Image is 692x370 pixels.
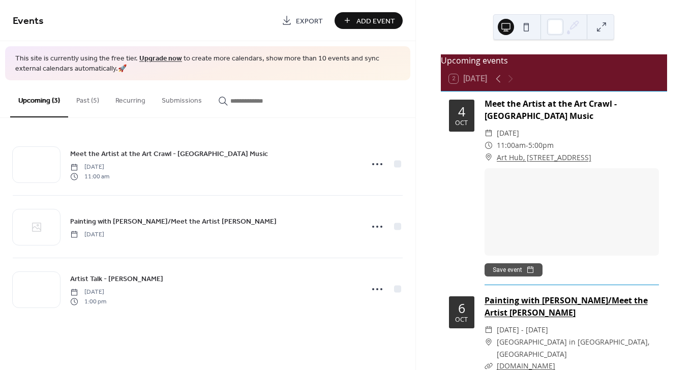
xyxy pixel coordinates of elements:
div: 6 [458,302,465,315]
span: [DATE] - [DATE] [497,324,548,336]
div: Upcoming events [441,54,667,67]
div: ​ [485,151,493,164]
span: [DATE] [497,127,519,139]
a: Meet the Artist at the Art Crawl - [GEOGRAPHIC_DATA] Music [70,148,268,160]
span: This site is currently using the free tier. to create more calendars, show more than 10 events an... [15,54,400,74]
div: Oct [455,317,468,323]
a: Painting with [PERSON_NAME]/Meet the Artist [PERSON_NAME] [70,215,277,227]
span: Artist Talk - [PERSON_NAME] [70,274,163,285]
a: Art Hub, [STREET_ADDRESS] [497,151,591,164]
button: Submissions [154,80,210,116]
span: Add Event [356,16,395,26]
span: Meet the Artist at the Art Crawl - [GEOGRAPHIC_DATA] Music [70,149,268,160]
span: 5:00pm [528,139,554,151]
button: Add Event [335,12,403,29]
span: - [526,139,528,151]
span: [DATE] [70,230,104,239]
span: [GEOGRAPHIC_DATA] in [GEOGRAPHIC_DATA], [GEOGRAPHIC_DATA] [497,336,659,360]
span: Events [13,11,44,31]
span: [DATE] [70,163,109,172]
div: ​ [485,127,493,139]
div: Meet the Artist at the Art Crawl - [GEOGRAPHIC_DATA] Music [485,98,659,122]
span: 11:00 am [70,172,109,181]
div: ​ [485,139,493,151]
span: [DATE] [70,288,106,297]
button: Upcoming (3) [10,80,68,117]
button: Past (5) [68,80,107,116]
button: Save event [485,263,543,276]
div: 4 [458,105,465,118]
div: ​ [485,336,493,348]
span: 1:00 pm [70,297,106,306]
span: 11:00am [497,139,526,151]
div: Oct [455,120,468,127]
div: ​ [485,324,493,336]
a: Export [274,12,330,29]
a: Upgrade now [139,52,182,66]
a: Painting with [PERSON_NAME]/Meet the Artist [PERSON_NAME] [485,295,648,318]
span: Export [296,16,323,26]
button: Recurring [107,80,154,116]
a: Artist Talk - [PERSON_NAME] [70,273,163,285]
